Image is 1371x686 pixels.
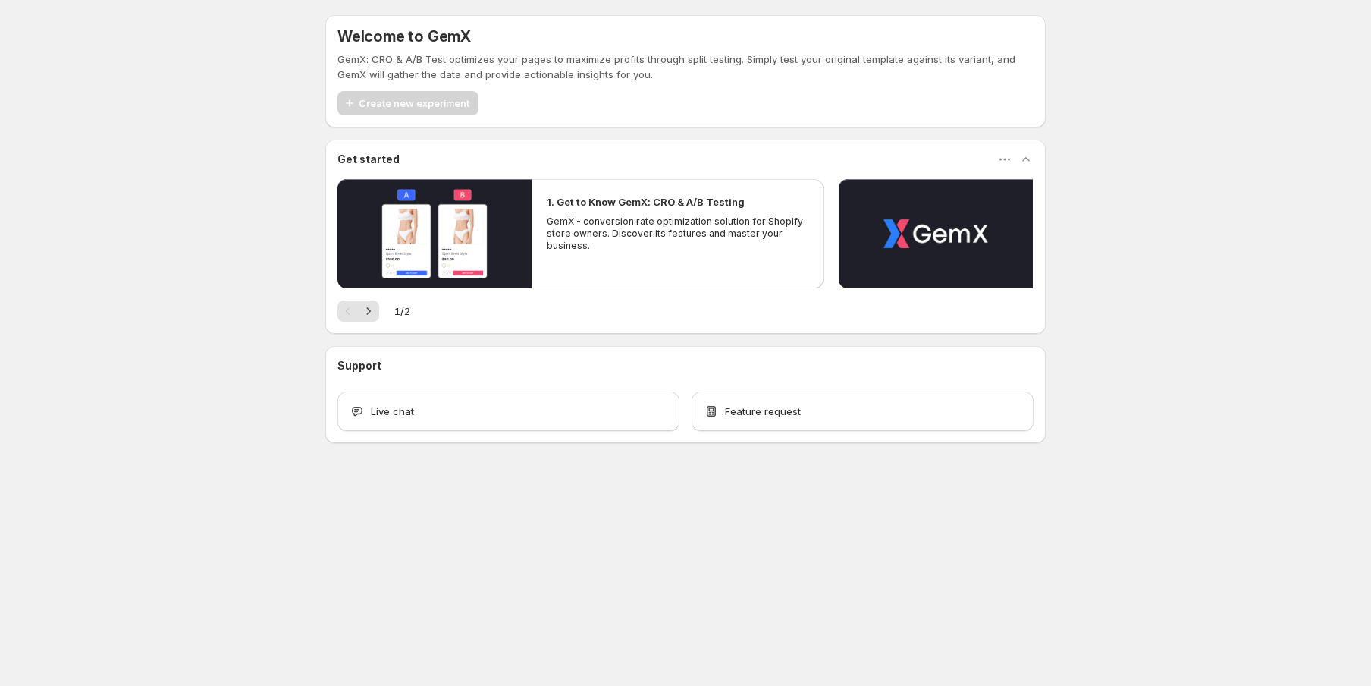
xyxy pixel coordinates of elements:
[358,301,379,322] button: Next
[725,404,801,419] span: Feature request
[337,152,400,167] h3: Get started
[839,179,1033,288] button: Play video
[547,194,745,209] h2: 1. Get to Know GemX: CRO & A/B Testing
[394,304,410,319] span: 1 / 2
[337,52,1034,82] p: GemX: CRO & A/B Test optimizes your pages to maximize profits through split testing. Simply test ...
[337,179,532,288] button: Play video
[547,216,808,252] p: GemX - conversion rate optimization solution for Shopify store owners. Discover its features and ...
[371,404,414,419] span: Live chat
[337,358,381,373] h3: Support
[337,301,379,322] nav: Pagination
[337,27,471,46] h5: Welcome to GemX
